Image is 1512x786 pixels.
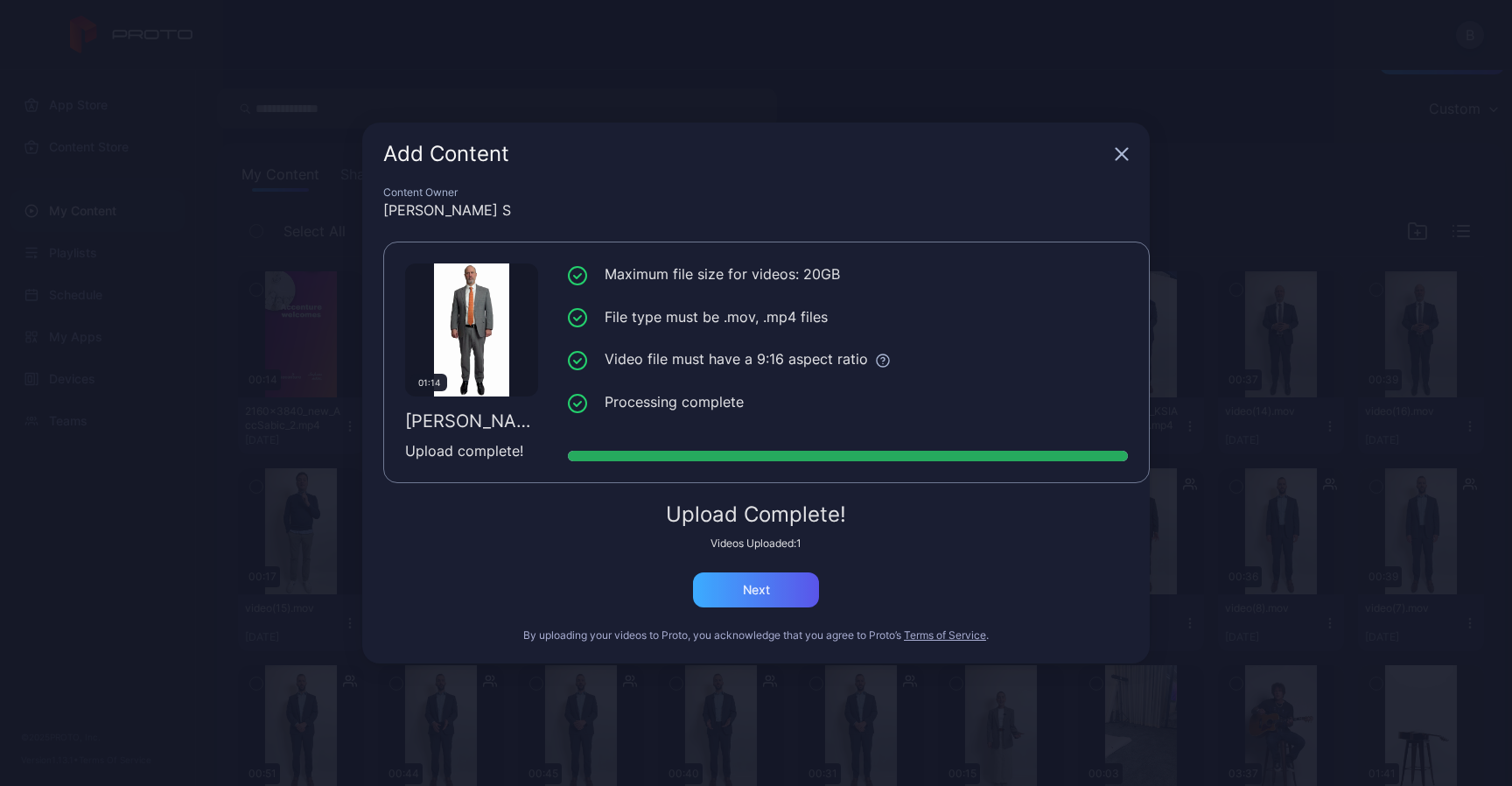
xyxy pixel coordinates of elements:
div: Next [743,583,770,597]
div: Upload Complete! [383,504,1129,525]
div: 01:14 [410,374,447,391]
div: [PERSON_NAME] S [383,200,1129,221]
button: Terms of Service [904,628,986,642]
div: [PERSON_NAME] Welcome Final.mp4 [405,411,538,432]
li: Processing complete [568,391,1128,413]
button: Next [693,572,819,607]
div: Videos Uploaded: 1 [383,537,1129,551]
li: Maximum file size for videos: 20GB [568,263,1128,285]
li: Video file must have a 9:16 aspect ratio [568,348,1128,370]
div: Upload complete! [405,440,538,461]
div: Content Owner [383,186,1129,200]
li: File type must be .mov, .mp4 files [568,306,1128,328]
div: Add Content [383,144,1108,165]
div: By uploading your videos to Proto, you acknowledge that you agree to Proto’s . [383,628,1129,642]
